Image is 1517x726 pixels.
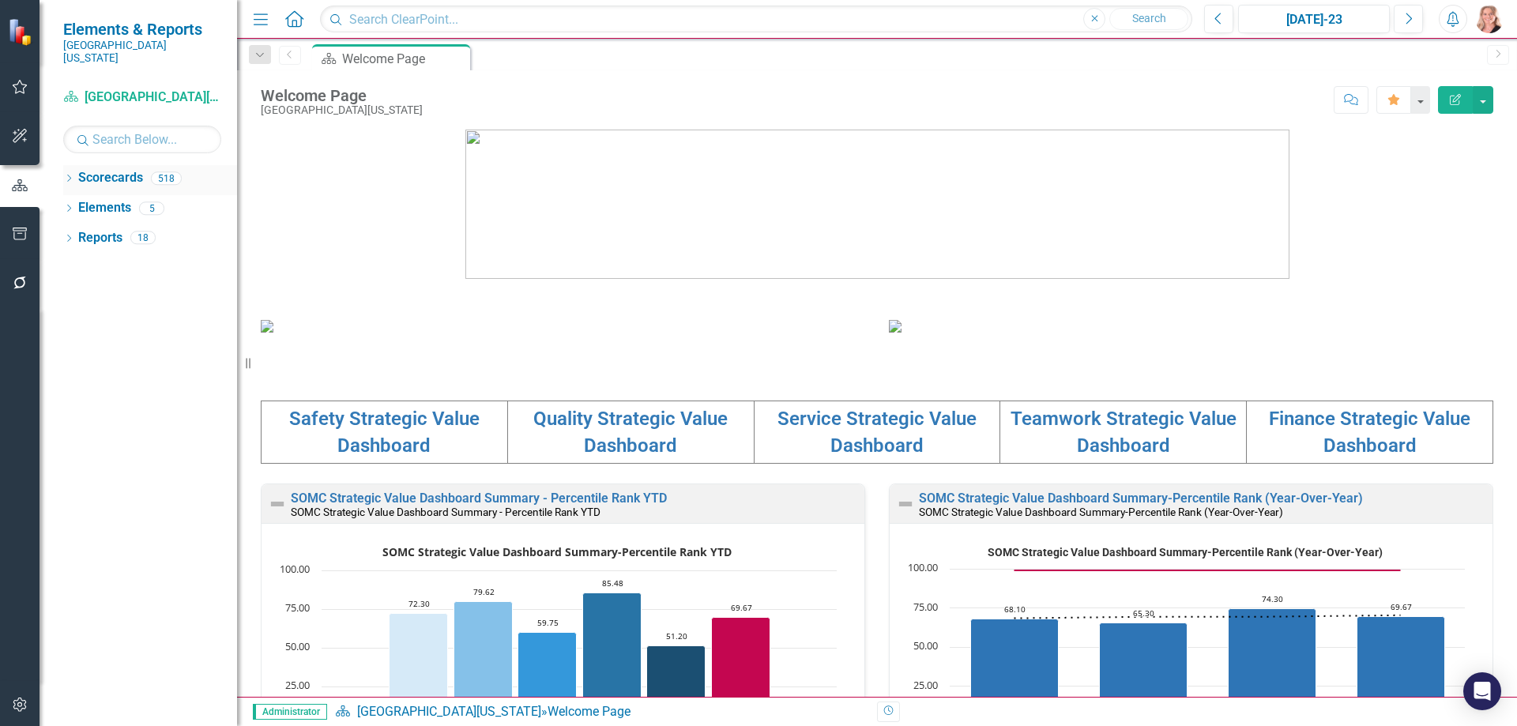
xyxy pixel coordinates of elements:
path: FY2024, 85.48. Teamwork. [583,592,642,725]
g: Safety, bar series 1 of 6 with 1 bar. [390,613,448,725]
text: 59.75 [537,617,559,628]
div: Welcome Page [261,87,423,104]
img: ClearPoint Strategy [8,17,36,45]
text: 25.00 [285,678,310,692]
a: Service Strategic Value Dashboard [777,408,977,457]
text: 69.67 [1391,601,1412,612]
div: 5 [139,201,164,215]
g: Quality, bar series 2 of 6 with 1 bar. [454,601,513,725]
div: Welcome Page [342,49,466,69]
a: Quality Strategic Value Dashboard [533,408,728,457]
a: Finance Strategic Value Dashboard [1269,408,1470,457]
path: FY2022, 65.3. Percentile Rank. [1100,623,1188,725]
span: Administrator [253,704,327,720]
img: download%20somc%20mission%20vision.png [261,320,273,333]
a: Scorecards [78,169,143,187]
g: Overall YTD, bar series 6 of 6 with 1 bar. [712,617,770,725]
img: Not Defined [268,495,287,513]
span: Search [1132,12,1166,24]
text: SOMC Strategic Value Dashboard Summary-Percentile Rank YTD [382,544,732,559]
img: download%20somc%20logo%20v2.png [465,130,1289,279]
text: 75.00 [913,600,938,614]
text: 100.00 [280,562,310,576]
button: Search [1109,8,1188,30]
button: [DATE]-23 [1238,5,1390,33]
text: 74.30 [1262,593,1283,604]
text: 25.00 [913,678,938,692]
div: [GEOGRAPHIC_DATA][US_STATE] [261,104,423,116]
img: Tiffany LaCoste [1475,5,1504,33]
text: 85.48 [602,577,623,589]
path: FY2024, 79.62. Quality. [454,601,513,725]
img: download%20somc%20strategic%20values%20v2.png [889,320,902,333]
a: Elements [78,199,131,217]
g: Service, bar series 3 of 6 with 1 bar. [518,632,577,725]
text: 72.30 [408,598,430,609]
img: Not Defined [896,495,915,513]
a: Safety Strategic Value Dashboard [289,408,480,457]
small: SOMC Strategic Value Dashboard Summary - Percentile Rank YTD [291,506,600,518]
path: FY2024, 69.67. Overall YTD. [712,617,770,725]
path: FY2024, 72.3. Safety. [390,613,448,725]
div: [DATE]-23 [1244,10,1384,29]
text: 79.62 [473,586,495,597]
a: Reports [78,229,122,247]
input: Search Below... [63,126,221,153]
path: FY2024, 59.75. Service. [518,632,577,725]
path: FY2023, 74.3. Percentile Rank. [1229,608,1316,725]
path: FY2024, 69.67. Percentile Rank. [1357,616,1445,725]
text: 50.00 [913,638,938,653]
g: Teamwork, bar series 4 of 6 with 1 bar. [583,592,642,725]
text: 75.00 [285,600,310,615]
small: [GEOGRAPHIC_DATA][US_STATE] [63,39,221,65]
div: » [335,703,865,721]
text: 69.67 [731,602,752,613]
text: 51.20 [666,630,687,641]
a: SOMC Strategic Value Dashboard Summary-Percentile Rank (Year-Over-Year) [919,491,1363,506]
div: Open Intercom Messenger [1463,672,1501,710]
text: SOMC Strategic Value Dashboard Summary-Percentile Rank (Year-Over-Year) [988,546,1383,559]
a: Teamwork Strategic Value Dashboard [1011,408,1237,457]
div: Welcome Page [548,704,631,719]
div: 518 [151,171,182,185]
div: 18 [130,231,156,245]
text: 68.10 [1004,604,1026,615]
small: SOMC Strategic Value Dashboard Summary-Percentile Rank (Year-Over-Year) [919,506,1283,518]
g: Percentile Rank, series 1 of 3. Bar series with 4 bars. [971,608,1445,725]
path: FY2021, 68.1. Percentile Rank. [971,619,1059,725]
a: SOMC Strategic Value Dashboard Summary - Percentile Rank YTD [291,491,667,506]
text: 50.00 [285,639,310,653]
text: 65.30 [1133,608,1154,619]
a: [GEOGRAPHIC_DATA][US_STATE] [63,88,221,107]
text: 100.00 [908,560,938,574]
a: [GEOGRAPHIC_DATA][US_STATE] [357,704,541,719]
path: FY2024, 51.2. Finance. [647,645,706,725]
g: Finance, bar series 5 of 6 with 1 bar. [647,645,706,725]
input: Search ClearPoint... [320,6,1192,33]
g: Goal, series 2 of 3. Line with 4 data points. [1011,567,1404,574]
span: Elements & Reports [63,20,221,39]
